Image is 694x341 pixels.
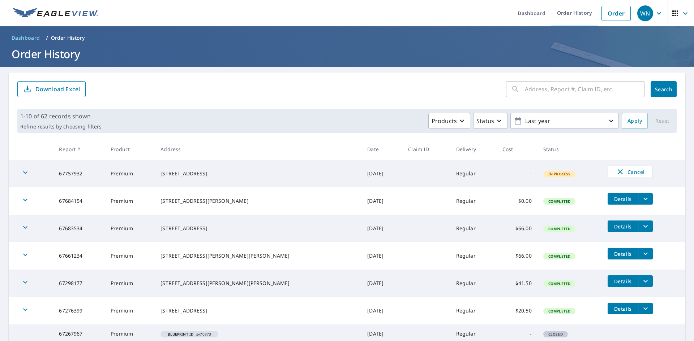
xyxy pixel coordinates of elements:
[608,166,653,178] button: Cancel
[612,196,634,202] span: Details
[450,270,497,297] td: Regular
[544,199,575,204] span: Completed
[450,242,497,270] td: Regular
[497,242,537,270] td: $66.00
[361,297,402,324] td: [DATE]
[615,167,645,176] span: Cancel
[612,223,634,230] span: Details
[361,139,402,160] th: Date
[53,242,105,270] td: 67661234
[53,187,105,215] td: 67684154
[160,252,356,259] div: [STREET_ADDRESS][PERSON_NAME][PERSON_NAME]
[601,6,631,21] a: Order
[450,215,497,242] td: Regular
[638,275,653,287] button: filesDropdownBtn-67298177
[638,193,653,205] button: filesDropdownBtn-67684154
[13,8,98,19] img: EV Logo
[361,160,402,187] td: [DATE]
[651,81,677,97] button: Search
[608,220,638,232] button: detailsBtn-67683534
[168,332,193,336] em: Blueprint ID
[638,220,653,232] button: filesDropdownBtn-67683534
[160,280,356,287] div: [STREET_ADDRESS][PERSON_NAME][PERSON_NAME]
[53,215,105,242] td: 67683534
[627,117,642,126] span: Apply
[12,34,40,41] span: Dashboard
[537,139,602,160] th: Status
[510,113,619,129] button: Last year
[361,242,402,270] td: [DATE]
[160,307,356,314] div: [STREET_ADDRESS]
[46,34,48,42] li: /
[160,197,356,205] div: [STREET_ADDRESS][PERSON_NAME]
[497,160,537,187] td: -
[402,139,450,160] th: Claim ID
[544,332,567,337] span: Closed
[544,226,575,231] span: Completed
[160,225,356,232] div: [STREET_ADDRESS]
[155,139,361,160] th: Address
[105,215,155,242] td: Premium
[608,275,638,287] button: detailsBtn-67298177
[53,160,105,187] td: 67757932
[450,297,497,324] td: Regular
[544,281,575,286] span: Completed
[20,112,102,121] p: 1-10 of 62 records shown
[53,139,105,160] th: Report #
[637,5,653,21] div: WN
[497,215,537,242] td: $66.00
[9,32,43,44] a: Dashboard
[450,139,497,160] th: Delivery
[656,86,671,93] span: Search
[53,270,105,297] td: 67298177
[53,297,105,324] td: 67276399
[105,297,155,324] td: Premium
[638,303,653,314] button: filesDropdownBtn-67276399
[35,85,80,93] p: Download Excel
[105,187,155,215] td: Premium
[361,270,402,297] td: [DATE]
[622,113,648,129] button: Apply
[428,113,470,129] button: Products
[544,254,575,259] span: Completed
[105,270,155,297] td: Premium
[612,305,634,312] span: Details
[525,79,645,99] input: Address, Report #, Claim ID, etc.
[450,187,497,215] td: Regular
[17,81,86,97] button: Download Excel
[522,115,607,127] p: Last year
[544,309,575,314] span: Completed
[163,332,215,336] span: sv70973
[497,187,537,215] td: $0.00
[51,34,85,41] p: Order History
[361,187,402,215] td: [DATE]
[497,270,537,297] td: $41.50
[608,193,638,205] button: detailsBtn-67684154
[9,32,685,44] nav: breadcrumb
[105,160,155,187] td: Premium
[450,160,497,187] td: Regular
[105,139,155,160] th: Product
[497,139,537,160] th: Cost
[544,171,575,176] span: In Process
[638,248,653,259] button: filesDropdownBtn-67661234
[9,47,685,61] h1: Order History
[612,278,634,285] span: Details
[476,117,494,125] p: Status
[612,250,634,257] span: Details
[105,242,155,270] td: Premium
[608,303,638,314] button: detailsBtn-67276399
[20,123,102,130] p: Refine results by choosing filters
[473,113,507,129] button: Status
[608,248,638,259] button: detailsBtn-67661234
[160,170,356,177] div: [STREET_ADDRESS]
[497,297,537,324] td: $20.50
[432,117,457,125] p: Products
[361,215,402,242] td: [DATE]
